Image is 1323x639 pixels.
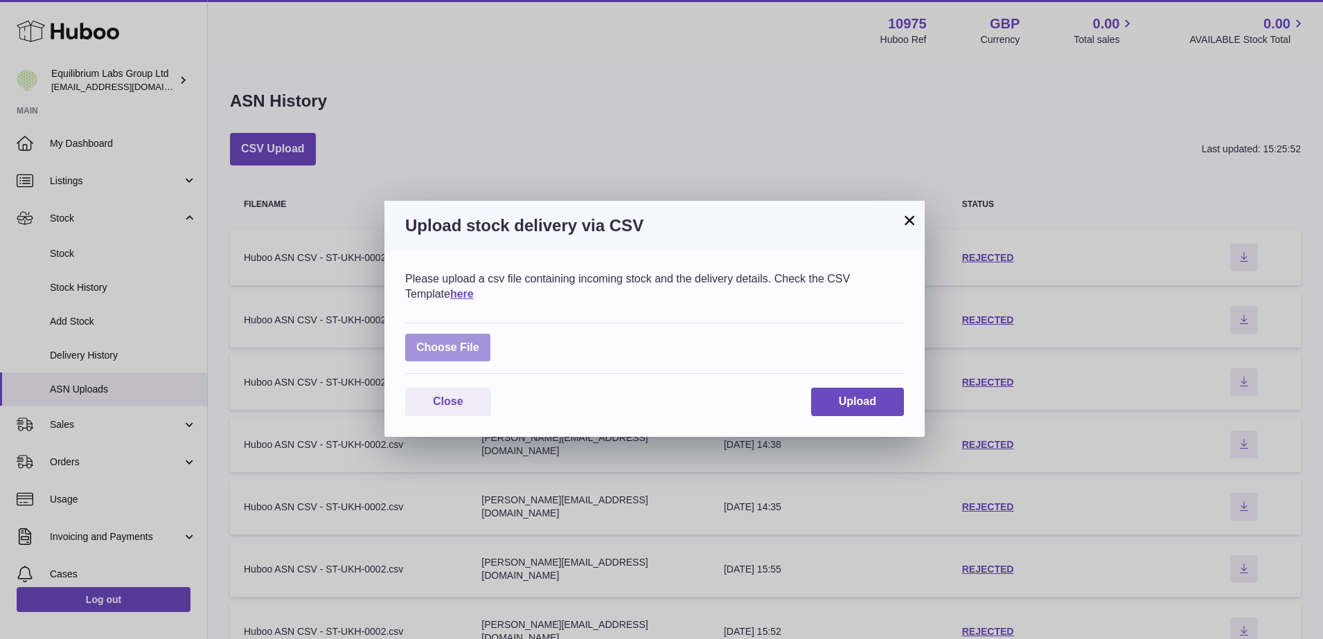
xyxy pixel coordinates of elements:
[433,395,463,407] span: Close
[405,271,904,301] div: Please upload a csv file containing incoming stock and the delivery details. Check the CSV Template
[405,388,491,416] button: Close
[839,395,876,407] span: Upload
[405,334,490,362] span: Choose File
[811,388,904,416] button: Upload
[405,215,904,237] h3: Upload stock delivery via CSV
[901,212,918,228] button: ×
[450,288,474,300] a: here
